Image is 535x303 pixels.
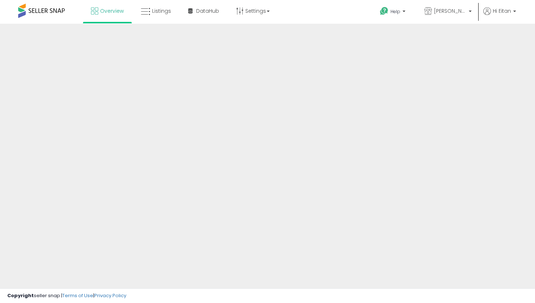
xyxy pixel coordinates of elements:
span: Hi Eitan [493,7,511,15]
div: seller snap | | [7,292,126,299]
span: Help [391,8,400,15]
a: Privacy Policy [94,292,126,299]
a: Terms of Use [62,292,93,299]
span: Listings [152,7,171,15]
span: Overview [100,7,124,15]
span: [PERSON_NAME] Suppliers [434,7,467,15]
span: DataHub [196,7,219,15]
a: Help [374,1,413,24]
i: Get Help [380,7,389,16]
strong: Copyright [7,292,34,299]
a: Hi Eitan [483,7,516,24]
